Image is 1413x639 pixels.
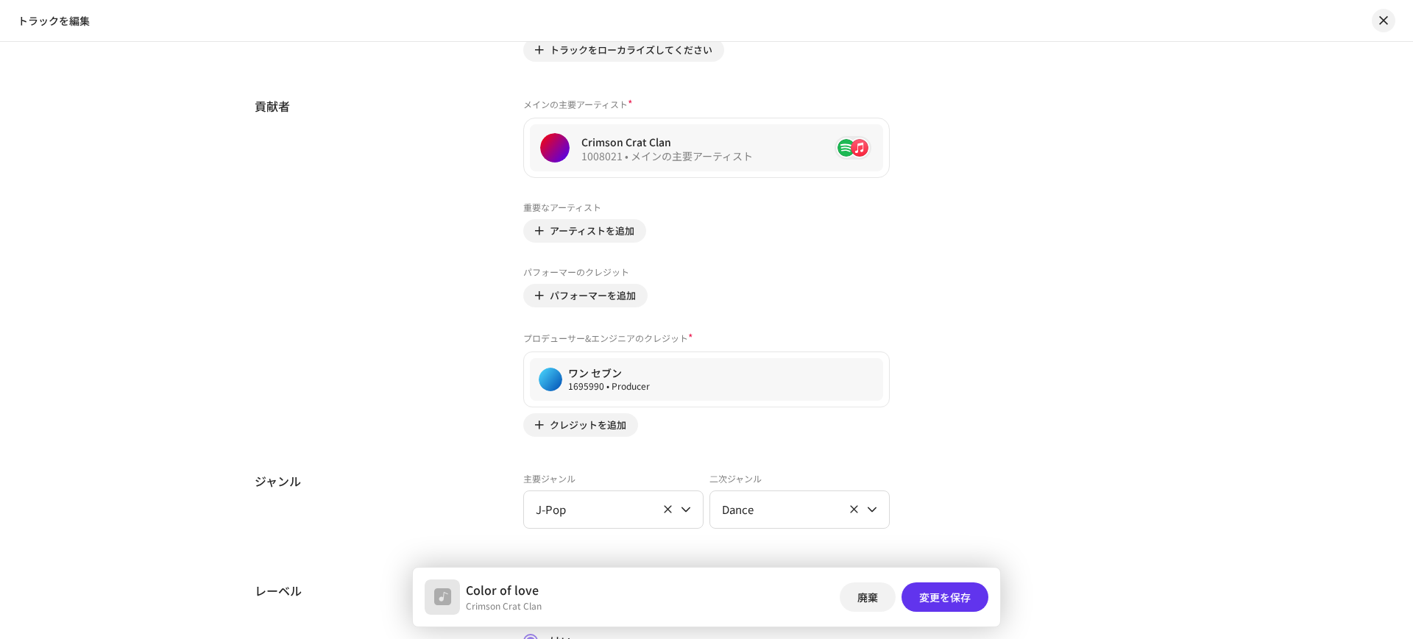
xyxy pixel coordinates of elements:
span: 変更を保存 [919,582,971,612]
span: トラックをローカライズしてください [550,35,712,65]
button: トラックをローカライズしてください [523,38,724,62]
span: J-Pop [536,491,681,528]
span: 廃棄 [857,582,878,612]
div: dropdown trigger [867,491,877,528]
div: dropdown trigger [681,491,691,528]
span: 1008021 • メインの主要アーティスト [581,149,753,163]
div: ワン セブン [568,367,650,379]
label: パフォーマーのクレジット [523,266,629,278]
button: 変更を保存 [902,582,988,612]
small: Color of love [466,599,542,613]
p: Crimson Crat Clan [581,135,753,150]
span: クレジットを追加 [550,410,626,440]
button: クレジットを追加 [523,413,638,437]
small: プロデューサー&エンジニアのクレジット [523,332,688,344]
button: 廃棄 [840,582,896,612]
span: アーティストを追加 [550,216,634,246]
h5: ジャンル [255,472,500,490]
button: パフォーマーを追加 [523,284,648,307]
label: 重要なアーティスト [523,201,601,213]
small: メインの主要アーティスト [523,98,628,110]
span: Dance [722,491,867,528]
label: 主要ジャンル [523,473,576,485]
span: パフォーマーを追加 [550,281,636,310]
h5: レーベル [255,582,500,599]
label: 二次ジャンル [709,473,762,485]
button: アーティストを追加 [523,219,646,243]
div: Producer [568,380,650,392]
h5: Color of love [466,581,542,599]
h5: 貢献者 [255,97,500,115]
